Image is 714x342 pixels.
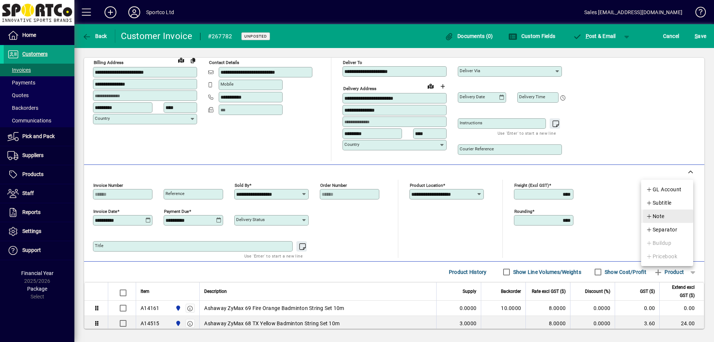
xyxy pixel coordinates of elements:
button: GL Account [641,183,693,196]
span: Pricebook [646,252,677,261]
button: Separator [641,223,693,236]
button: Note [641,210,693,223]
span: Note [646,212,665,221]
button: Subtitle [641,196,693,210]
button: Pricebook [641,250,693,263]
span: GL Account [646,185,682,194]
span: Buildup [646,239,671,247]
span: Separator [646,225,677,234]
button: Buildup [641,236,693,250]
span: Subtitle [646,198,672,207]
